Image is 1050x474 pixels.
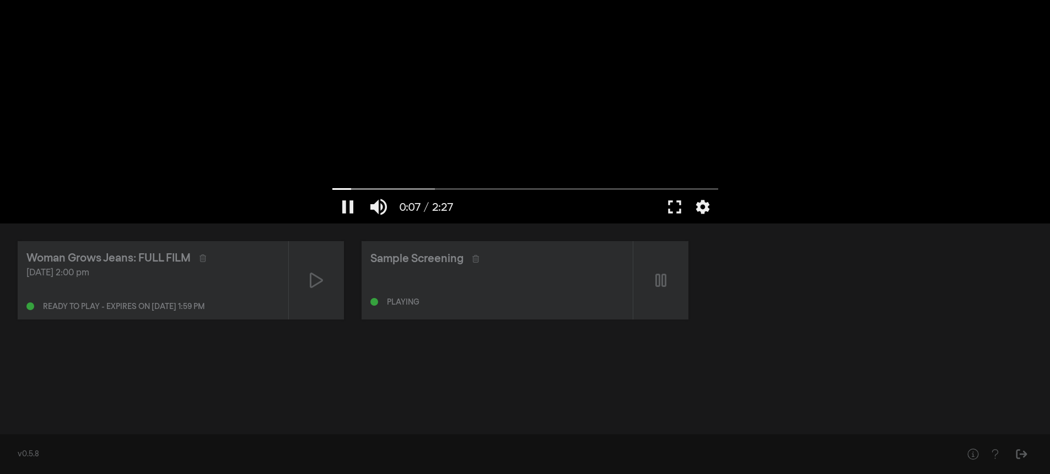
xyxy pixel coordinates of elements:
[1010,443,1032,465] button: Sign Out
[690,190,715,223] button: More settings
[659,190,690,223] button: Full screen
[332,190,363,223] button: Pause
[18,449,940,460] div: v0.5.8
[370,251,464,267] div: Sample Screening
[363,190,394,223] button: Mute
[984,443,1006,465] button: Help
[394,190,459,223] button: 0:07 / 2:27
[26,267,279,280] div: [DATE] 2:00 pm
[387,299,419,306] div: Playing
[962,443,984,465] button: Help
[26,250,191,267] div: Woman Grows Jeans: FULL FILM
[43,303,204,311] div: Ready to play - expires on [DATE] 1:59 pm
